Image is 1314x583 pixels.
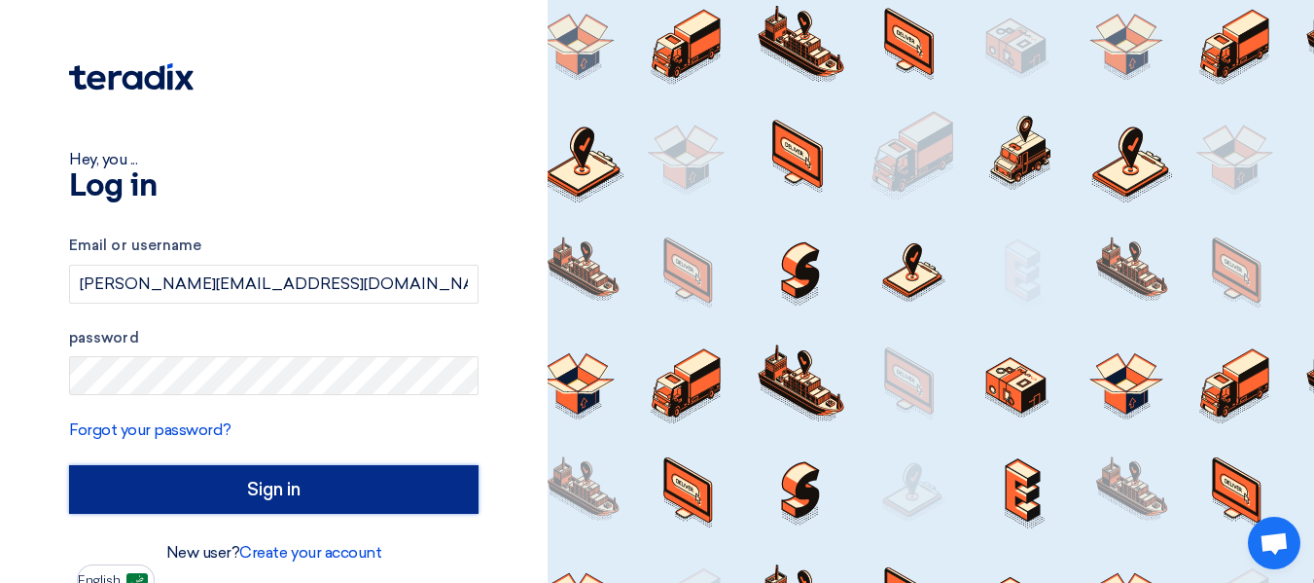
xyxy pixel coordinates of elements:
[69,237,201,254] font: Email or username
[239,543,381,562] a: Create your account
[69,265,479,304] input: Enter your business email or username
[69,171,157,202] font: Log in
[69,63,194,91] img: Teradix logo
[69,465,479,514] input: Sign in
[69,420,231,439] a: Forgot your password?
[69,329,139,346] font: password
[1248,517,1300,569] a: Open chat
[69,150,137,168] font: Hey, you ...
[166,543,240,562] font: New user?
